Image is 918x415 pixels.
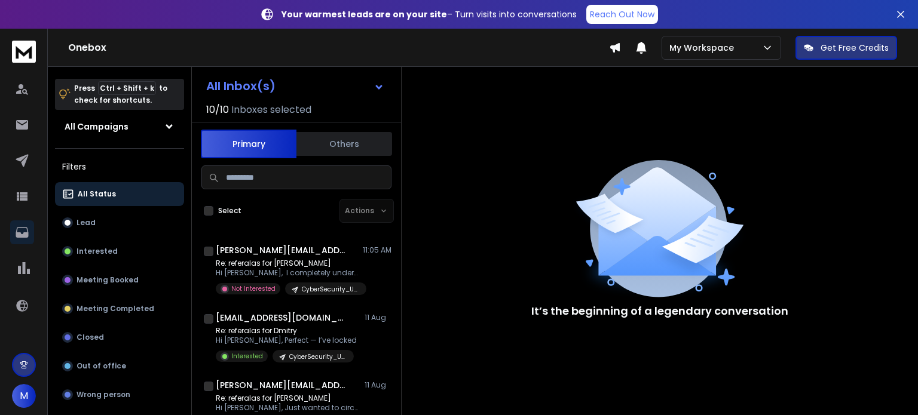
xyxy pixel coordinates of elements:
[586,5,658,24] a: Reach Out Now
[55,158,184,175] h3: Filters
[296,131,392,157] button: Others
[795,36,897,60] button: Get Free Credits
[55,383,184,407] button: Wrong person
[206,103,229,117] span: 10 / 10
[231,103,311,117] h3: Inboxes selected
[76,333,104,342] p: Closed
[76,361,126,371] p: Out of office
[216,394,359,403] p: Re: referalas for [PERSON_NAME]
[302,285,359,294] p: CyberSecurity_USA
[363,245,391,255] p: 11:05 AM
[55,211,184,235] button: Lead
[76,304,154,313] p: Meeting Completed
[206,80,276,92] h1: All Inbox(s)
[531,303,788,319] p: It’s the beginning of a legendary conversation
[12,41,36,63] img: logo
[216,326,357,336] p: Re: referalas for Dmitry
[12,384,36,408] button: M
[289,352,347,361] p: CyberSecurity_USA
[76,390,130,399] p: Wrong person
[98,81,156,95] span: Ctrl + Shift + k
[365,380,391,390] p: 11 Aug
[55,354,184,378] button: Out of office
[55,268,184,292] button: Meeting Booked
[216,403,359,413] p: Hi [PERSON_NAME], Just wanted to circle
[216,268,359,278] p: Hi [PERSON_NAME], I completely understand your
[218,206,241,216] label: Select
[76,247,118,256] p: Interested
[74,82,167,106] p: Press to check for shortcuts.
[821,42,889,54] p: Get Free Credits
[76,275,139,285] p: Meeting Booked
[231,284,276,293] p: Not Interested
[216,259,359,268] p: Re: referalas for [PERSON_NAME]
[65,121,128,133] h1: All Campaigns
[281,8,577,20] p: – Turn visits into conversations
[78,189,116,199] p: All Status
[55,239,184,263] button: Interested
[68,41,609,55] h1: Onebox
[365,313,391,322] p: 11 Aug
[216,379,347,391] h1: [PERSON_NAME][EMAIL_ADDRESS][DOMAIN_NAME]
[55,182,184,206] button: All Status
[55,115,184,139] button: All Campaigns
[216,312,347,324] h1: [EMAIL_ADDRESS][DOMAIN_NAME]
[590,8,654,20] p: Reach Out Now
[669,42,739,54] p: My Workspace
[216,244,347,256] h1: [PERSON_NAME][EMAIL_ADDRESS][DOMAIN_NAME]
[197,74,394,98] button: All Inbox(s)
[216,336,357,345] p: Hi [PERSON_NAME], Perfect — I’ve locked
[201,130,296,158] button: Primary
[55,325,184,349] button: Closed
[281,8,447,20] strong: Your warmest leads are on your site
[231,352,263,361] p: Interested
[76,218,96,228] p: Lead
[55,297,184,321] button: Meeting Completed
